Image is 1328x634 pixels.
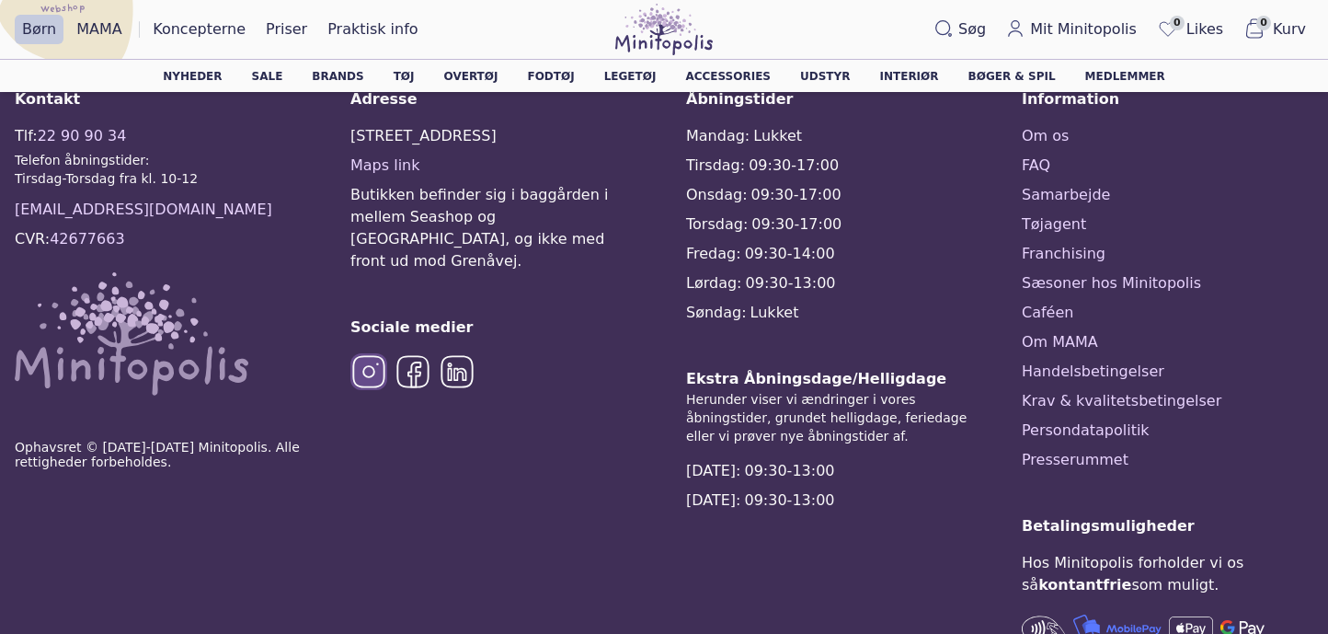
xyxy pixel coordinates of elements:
a: Accessories [685,71,771,82]
span: Butikken befinder sig i baggården i mellem Seashop og [GEOGRAPHIC_DATA], og ikke med front ud mod... [350,184,642,272]
span: Lukket [753,127,802,144]
div: Kontakt [15,88,306,110]
a: Udstyr [800,71,850,82]
a: Praktisk info [320,15,425,44]
button: 0Kurv [1236,14,1313,45]
span: 09:30-13:00 [746,274,836,292]
div: Adresse [350,88,642,110]
span: 09:30-14:00 [745,245,835,262]
a: Brands [312,71,363,82]
img: Instagram icon [350,353,387,390]
span: [DATE]: [686,491,741,509]
div: Betalingsmuligheder [1022,515,1313,537]
a: Tøjagent [1022,213,1313,236]
span: Fredag: [686,245,741,262]
span: Onsdag: [686,186,748,203]
div: Herunder viser vi ændringer i vores åbningstider, grundet helligdage, feriedage eller vi prøver n... [686,390,978,445]
a: Tøj [394,71,415,82]
span: 0 [1256,16,1271,30]
img: Facebook icon [395,353,431,390]
a: Caféen [1022,302,1313,324]
span: Mandag: [686,127,750,144]
a: 0Likes [1150,14,1231,45]
span: [DATE]: [686,462,741,479]
a: Persondatapolitik [1022,420,1313,442]
a: Bøger & spil [968,71,1056,82]
div: Information [1022,88,1313,110]
a: FAQ [1022,155,1313,177]
span: 09:30-17:00 [749,156,839,174]
div: Åbningstider [686,88,978,110]
a: Sale [252,71,283,82]
a: Presserummet [1022,449,1313,471]
a: 22 90 90 34 [38,127,127,144]
span: 09:30-17:00 [751,215,841,233]
img: LinkedIn icon [439,353,475,390]
span: Mit Minitopolis [1030,18,1137,40]
div: Hos Minitopolis forholder vi os så som muligt. [1022,552,1313,596]
img: Minitopolis logo [15,272,248,395]
span: Lukket [750,304,799,321]
img: Minitopolis logo [615,4,714,55]
a: Overtøj [444,71,498,82]
a: Maps link [350,156,419,174]
span: Torsdag: [686,215,748,233]
a: MAMA [69,15,130,44]
a: Koncepterne [145,15,253,44]
span: Likes [1186,18,1223,40]
div: Sociale medier [350,317,642,339]
a: Krav & kvalitetsbetingelser [1022,390,1313,412]
span: kontantfrie [1038,576,1131,594]
a: Interiør [879,71,938,82]
span: Kurv [1273,18,1306,40]
a: Fodtøj [527,71,574,82]
div: 09:30-13:00 [745,490,835,512]
div: Tlf: [15,125,198,147]
span: 0 [1170,16,1185,30]
a: Medlemmer [1085,71,1165,82]
a: 42677663 [50,230,124,248]
a: [EMAIL_ADDRESS][DOMAIN_NAME] [15,199,272,221]
a: Om os [1022,125,1313,147]
a: Mit Minitopolis [999,15,1144,44]
p: Ophavsret © [DATE]-[DATE] Minitopolis. Alle rettigheder forbeholdes. [15,440,306,469]
button: Søg [927,15,993,44]
div: [STREET_ADDRESS] [350,125,642,147]
a: Legetøj [604,71,657,82]
div: Ekstra Åbningsdage/Helligdage [686,368,978,445]
div: Telefon åbningstider: [15,151,198,169]
div: 09:30-13:00 [745,460,835,482]
span: Tirsdag: [686,156,745,174]
a: Priser [258,15,315,44]
a: Nyheder [163,71,222,82]
a: Samarbejde [1022,184,1313,206]
div: Tirsdag-Torsdag fra kl. 10-12 [15,169,198,188]
a: Franchising [1022,243,1313,265]
a: Sæsoner hos Minitopolis [1022,272,1313,294]
span: Lørdag: [686,274,742,292]
a: Børn [15,15,63,44]
a: Om MAMA [1022,331,1313,353]
a: Handelsbetingelser [1022,361,1313,383]
span: Søndag: [686,304,747,321]
div: CVR: [15,228,125,250]
span: 09:30-17:00 [751,186,841,203]
span: Søg [958,18,986,40]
